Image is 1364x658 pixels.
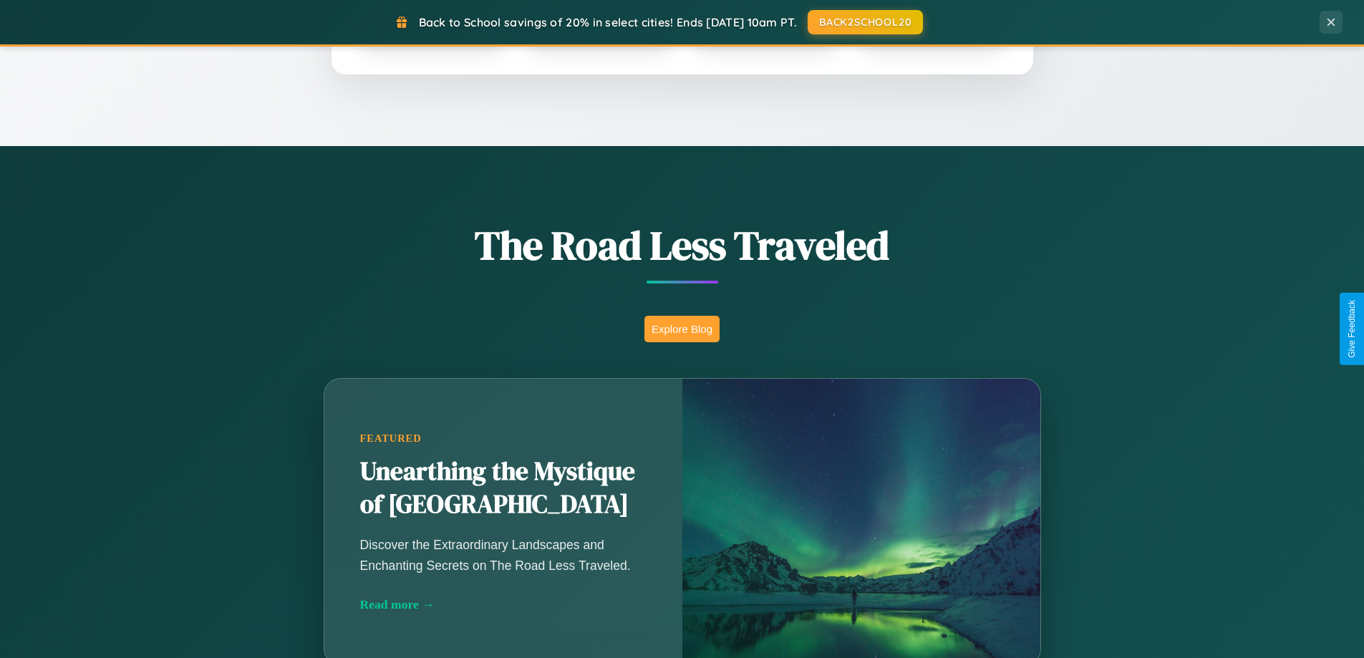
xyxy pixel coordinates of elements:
[360,432,647,445] div: Featured
[419,15,797,29] span: Back to School savings of 20% in select cities! Ends [DATE] 10am PT.
[360,597,647,612] div: Read more →
[644,316,720,342] button: Explore Blog
[360,455,647,521] h2: Unearthing the Mystique of [GEOGRAPHIC_DATA]
[360,535,647,575] p: Discover the Extraordinary Landscapes and Enchanting Secrets on The Road Less Traveled.
[808,10,923,34] button: BACK2SCHOOL20
[253,218,1112,273] h1: The Road Less Traveled
[1347,300,1357,358] div: Give Feedback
